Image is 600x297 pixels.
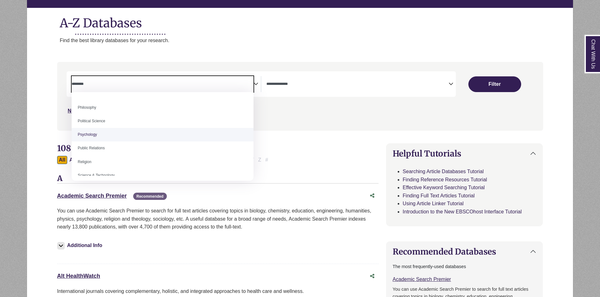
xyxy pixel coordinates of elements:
[403,209,522,214] a: Introduction to the New EBSCOhost Interface Tutorial
[60,36,573,45] p: Find the best library databases for your research.
[27,11,573,30] h1: A-Z Databases
[403,193,475,198] a: Finding Full Text Articles Tutorial
[403,169,484,174] a: Searching Article Databases Tutorial
[403,185,485,190] a: Effective Keyword Searching Tutorial
[72,82,254,87] textarea: Search
[72,101,254,114] li: Philosophy
[57,241,104,250] button: Additional Info
[57,273,100,279] a: Alt HealthWatch
[57,207,379,231] p: You can use Academic Search Premier to search for full text articles covering topics in biology, ...
[57,156,67,164] button: All
[57,62,543,130] nav: Search filters
[72,114,254,128] li: Political Science
[468,76,521,92] button: Submit for Search Results
[72,128,254,141] li: Psychology
[57,287,379,295] p: International journals covering complementary, holistic, and integrated approaches to health care...
[57,157,271,162] div: Alpha-list to filter by first letter of database name
[266,82,449,87] textarea: Search
[57,193,127,199] a: Academic Search Premier
[393,263,537,270] p: The most frequently-used databases
[403,201,464,206] a: Using Article Linker Tutorial
[72,169,254,182] li: Science & Technology
[386,144,543,163] button: Helpful Tutorials
[366,270,379,282] button: Share this database
[386,242,543,261] button: Recommended Databases
[68,108,217,113] a: Not sure where to start? Check our Recommended Databases.
[133,193,166,200] span: Recommended
[366,190,379,202] button: Share this database
[57,143,114,153] span: 108 Databases
[72,141,254,155] li: Public Relations
[72,155,254,169] li: Religion
[403,177,487,182] a: Finding Reference Resources Tutorial
[68,156,75,164] button: Filter Results A
[57,174,379,184] h3: A
[393,277,451,282] a: Academic Search Premier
